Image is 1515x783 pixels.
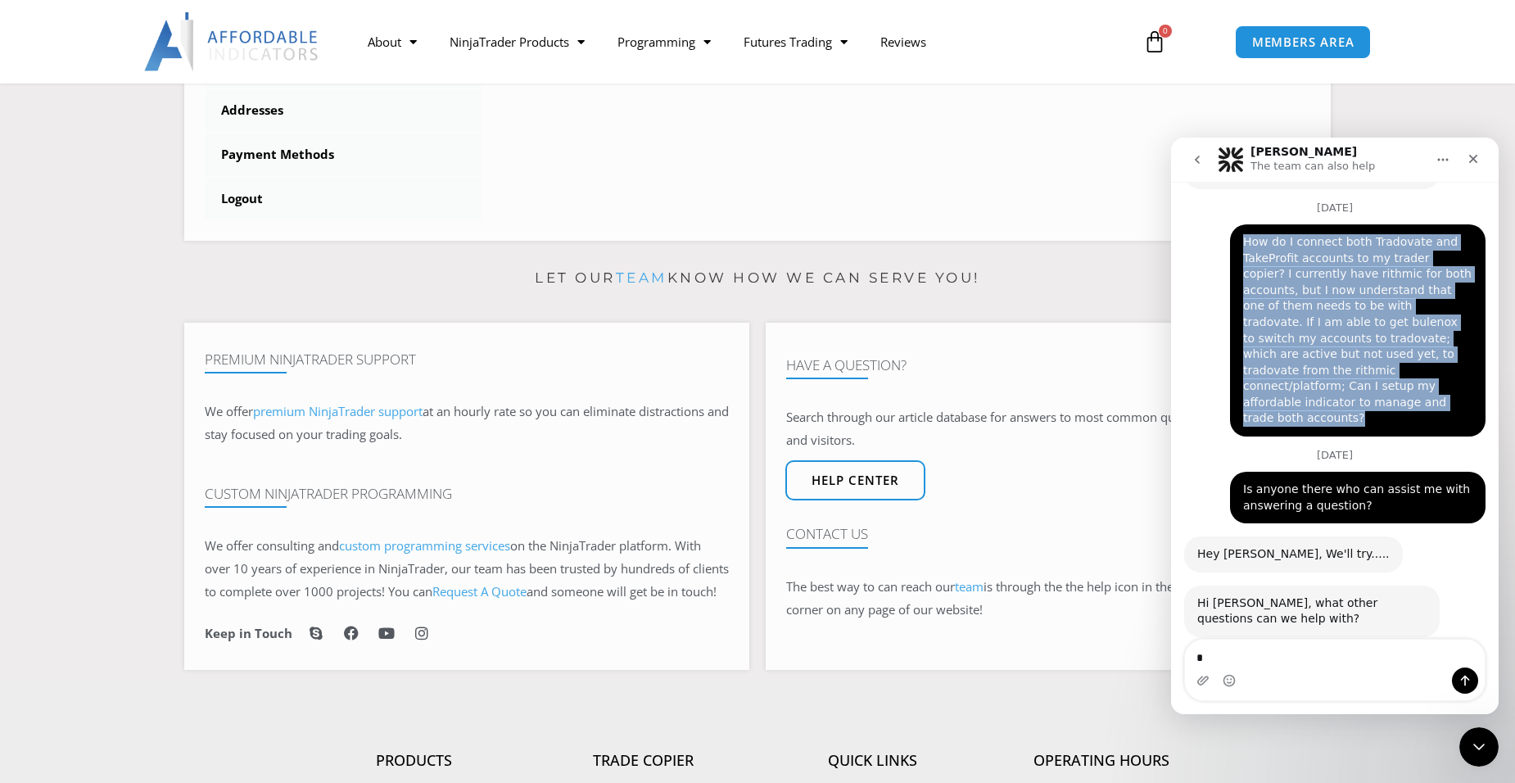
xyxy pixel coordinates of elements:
[955,578,984,595] a: team
[433,23,601,61] a: NinjaTrader Products
[1252,36,1354,48] span: MEMBERS AREA
[987,752,1216,770] h4: Operating Hours
[727,23,864,61] a: Futures Trading
[205,89,482,132] a: Addresses
[812,474,899,487] span: Help center
[432,583,527,600] a: Request A Quote
[205,403,253,419] span: We offer
[205,626,292,641] h6: Keep in Touch
[864,23,943,61] a: Reviews
[205,537,729,600] span: on the NinjaTrader platform. With over 10 years of experience in NinjaTrader, our team has been t...
[184,265,1331,292] p: Let our know how we can serve you!
[205,403,729,442] span: at an hourly rate so you can eliminate distractions and stay focused on your trading goals.
[528,752,757,770] h4: Trade Copier
[786,576,1310,622] p: The best way to can reach our is through the the help icon in the lower right-hand corner on any ...
[205,486,729,502] h4: Custom NinjaTrader Programming
[205,178,482,220] a: Logout
[205,351,729,368] h4: Premium NinjaTrader Support
[1235,25,1372,59] a: MEMBERS AREA
[351,23,1124,61] nav: Menu
[785,460,925,500] a: Help center
[351,23,433,61] a: About
[144,12,320,71] img: LogoAI | Affordable Indicators – NinjaTrader
[1171,138,1499,714] iframe: Intercom live chat
[786,406,1310,452] p: Search through our article database for answers to most common questions from customers and visit...
[786,526,1310,542] h4: Contact Us
[339,537,510,554] a: custom programming services
[601,23,727,61] a: Programming
[616,269,667,286] a: team
[757,752,987,770] h4: Quick Links
[786,357,1310,373] h4: Have A Question?
[205,134,482,176] a: Payment Methods
[299,752,528,770] h4: Products
[253,403,423,419] a: premium NinjaTrader support
[1119,18,1191,66] a: 0
[205,537,510,554] span: We offer consulting and
[1459,727,1499,767] iframe: Intercom live chat
[1159,25,1172,38] span: 0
